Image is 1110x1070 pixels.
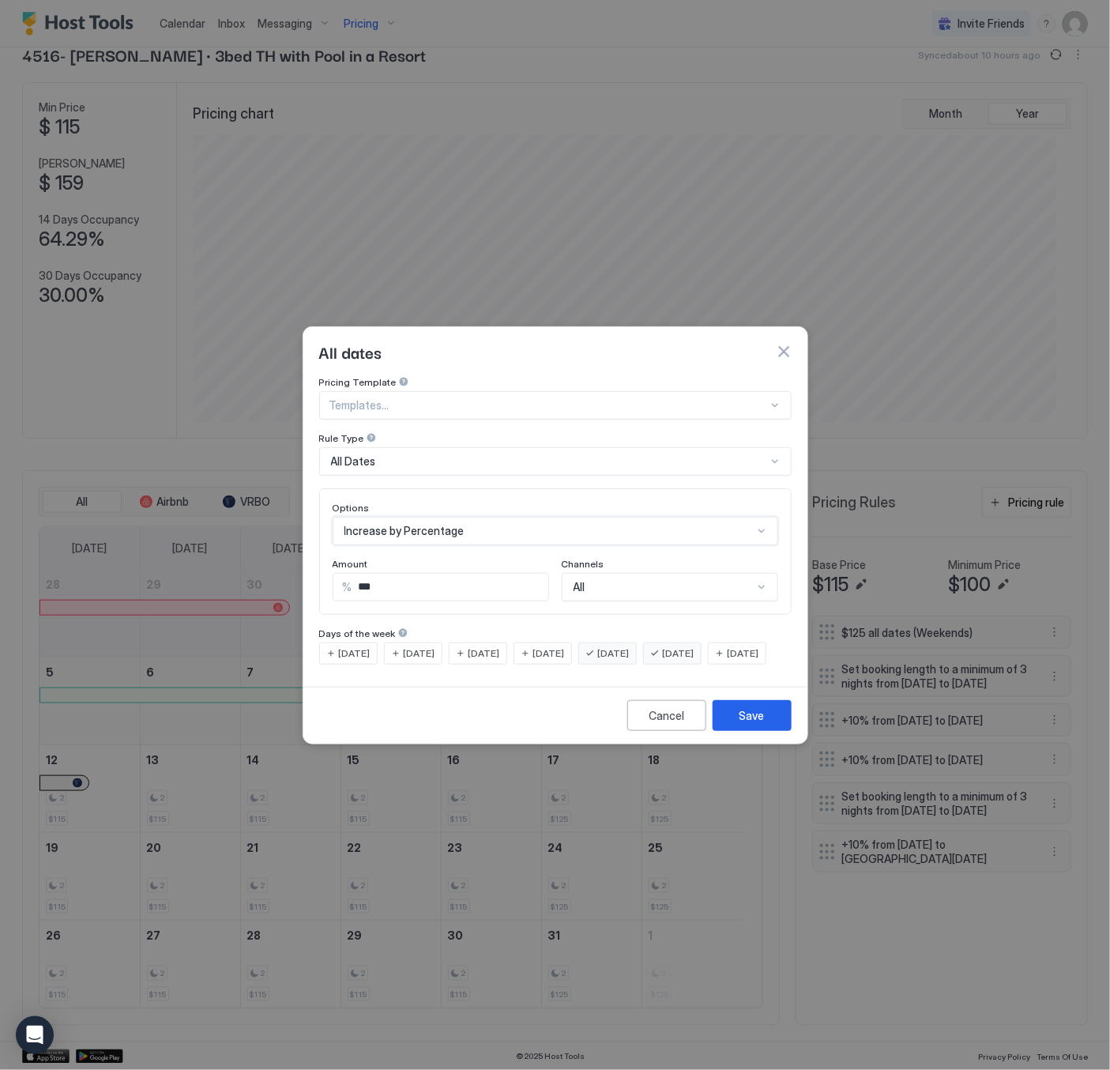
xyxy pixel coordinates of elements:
[598,646,630,661] span: [DATE]
[333,558,368,570] span: Amount
[713,700,792,731] button: Save
[663,646,694,661] span: [DATE]
[574,580,585,594] span: All
[333,502,370,514] span: Options
[343,580,352,594] span: %
[319,627,396,639] span: Days of the week
[319,432,364,444] span: Rule Type
[319,340,382,364] span: All dates
[739,707,765,724] div: Save
[468,646,500,661] span: [DATE]
[339,646,371,661] span: [DATE]
[16,1016,54,1054] div: Open Intercom Messenger
[404,646,435,661] span: [DATE]
[331,454,376,469] span: All Dates
[728,646,759,661] span: [DATE]
[344,524,465,538] span: Increase by Percentage
[649,707,684,724] div: Cancel
[627,700,706,731] button: Cancel
[352,574,548,601] input: Input Field
[533,646,565,661] span: [DATE]
[319,376,397,388] span: Pricing Template
[562,558,604,570] span: Channels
